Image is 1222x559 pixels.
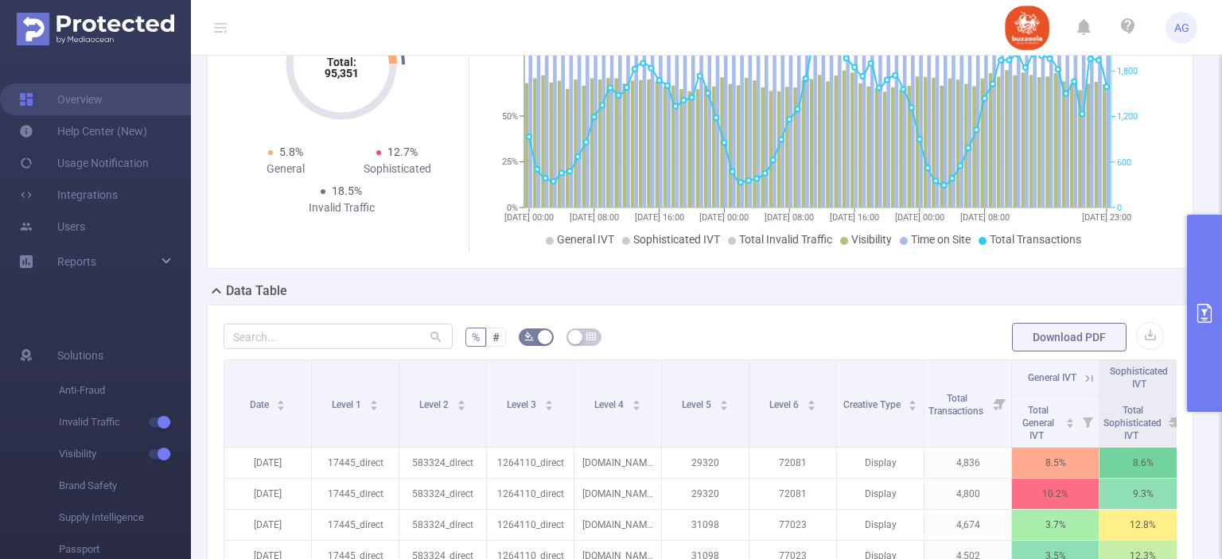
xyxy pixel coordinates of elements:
[1012,479,1099,509] p: 10.2%
[1103,405,1162,441] span: Total Sophisticated IVT
[682,399,714,410] span: Level 5
[250,399,271,410] span: Date
[279,146,303,158] span: 5.8%
[492,331,500,344] span: #
[507,203,518,213] tspan: 0%
[399,448,486,478] p: 583324_direct
[924,510,1011,540] p: 4,674
[586,332,596,341] i: icon: table
[504,212,554,223] tspan: [DATE] 00:00
[569,212,618,223] tspan: [DATE] 08:00
[1117,203,1122,213] tspan: 0
[312,479,399,509] p: 17445_direct
[749,510,836,540] p: 77023
[909,398,917,402] i: icon: caret-up
[224,324,453,349] input: Search...
[369,404,378,409] i: icon: caret-down
[807,398,815,402] i: icon: caret-up
[1174,12,1189,44] span: AG
[487,510,574,540] p: 1264110_direct
[699,212,749,223] tspan: [DATE] 00:00
[57,340,103,371] span: Solutions
[19,115,147,147] a: Help Center (New)
[749,448,836,478] p: 72081
[574,510,661,540] p: [DOMAIN_NAME]
[1022,405,1054,441] span: Total General IVT
[387,146,418,158] span: 12.7%
[1117,112,1138,122] tspan: 1,200
[57,255,96,268] span: Reports
[224,479,311,509] p: [DATE]
[632,398,640,402] i: icon: caret-up
[544,398,553,402] i: icon: caret-up
[843,399,903,410] span: Creative Type
[1164,396,1186,447] i: Filter menu
[19,179,118,211] a: Integrations
[574,448,661,478] p: [DOMAIN_NAME]
[765,212,814,223] tspan: [DATE] 08:00
[1117,157,1131,168] tspan: 600
[1099,510,1186,540] p: 12.8%
[749,479,836,509] p: 72081
[1012,323,1127,351] button: Download PDF
[487,448,574,478] p: 1264110_direct
[487,479,574,509] p: 1264110_direct
[472,331,480,344] span: %
[1076,396,1099,447] i: Filter menu
[312,510,399,540] p: 17445_direct
[1065,416,1075,425] div: Sort
[894,212,944,223] tspan: [DATE] 00:00
[928,393,986,417] span: Total Transactions
[851,233,892,246] span: Visibility
[544,398,554,407] div: Sort
[634,212,683,223] tspan: [DATE] 16:00
[419,399,451,410] span: Level 2
[17,13,174,45] img: Protected Media
[662,510,749,540] p: 31098
[224,448,311,478] p: [DATE]
[1028,372,1076,383] span: General IVT
[908,398,917,407] div: Sort
[1012,510,1099,540] p: 3.7%
[990,233,1081,246] span: Total Transactions
[59,406,191,438] span: Invalid Traffic
[739,233,832,246] span: Total Invalid Traffic
[507,399,539,410] span: Level 3
[332,184,362,197] span: 18.5%
[989,360,1011,447] i: Filter menu
[1117,66,1138,76] tspan: 1,800
[837,510,924,540] p: Display
[662,479,749,509] p: 29320
[57,246,96,278] a: Reports
[59,470,191,502] span: Brand Safety
[1110,366,1168,390] span: Sophisticated IVT
[594,399,626,410] span: Level 4
[632,398,641,407] div: Sort
[1099,479,1186,509] p: 9.3%
[59,375,191,406] span: Anti-Fraud
[574,479,661,509] p: [DOMAIN_NAME]
[277,404,286,409] i: icon: caret-down
[524,332,534,341] i: icon: bg-colors
[1066,421,1075,426] i: icon: caret-down
[633,233,720,246] span: Sophisticated IVT
[226,281,287,301] h2: Data Table
[312,448,399,478] p: 17445_direct
[399,510,486,540] p: 583324_direct
[341,161,453,177] div: Sophisticated
[19,83,103,115] a: Overview
[286,200,397,216] div: Invalid Traffic
[276,398,286,407] div: Sort
[807,398,816,407] div: Sort
[457,398,465,402] i: icon: caret-up
[769,399,801,410] span: Level 6
[369,398,378,402] i: icon: caret-up
[230,161,341,177] div: General
[1082,212,1131,223] tspan: [DATE] 23:00
[59,438,191,470] span: Visibility
[19,211,85,243] a: Users
[502,157,518,168] tspan: 25%
[909,404,917,409] i: icon: caret-down
[1012,448,1099,478] p: 8.5%
[502,111,518,122] tspan: 50%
